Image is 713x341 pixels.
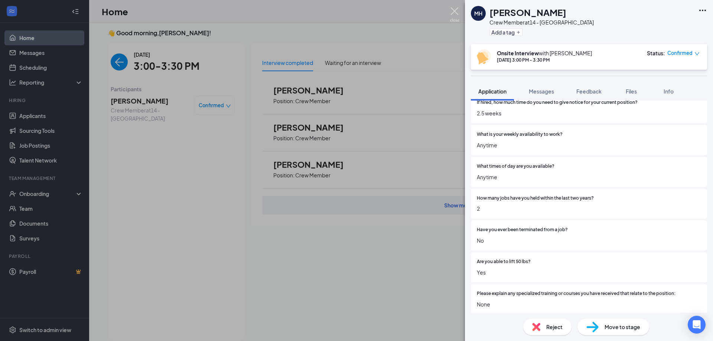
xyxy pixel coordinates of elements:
div: Status : [647,49,665,57]
span: Anytime [477,141,701,149]
div: with [PERSON_NAME] [497,49,592,57]
div: MH [474,10,482,17]
h1: [PERSON_NAME] [489,6,566,19]
div: Open Intercom Messenger [688,316,706,334]
span: Yes [477,268,701,276]
span: No [477,236,701,245]
span: Confirmed [667,49,693,57]
span: 2 [477,204,701,213]
span: down [694,51,700,56]
span: What is your weekly availability to work? [477,131,563,138]
span: Application [478,88,507,95]
span: If hired, how much time do you need to give notice for your current position? [477,99,638,106]
span: Please explain any specialized training or courses you have received that relate to the position: [477,290,675,297]
span: Info [664,88,674,95]
svg: Plus [516,30,521,35]
span: Feedback [576,88,602,95]
span: What times of day are you available? [477,163,554,170]
span: Are you able to lift 50 lbs? [477,258,531,265]
b: Onsite Interview [497,50,539,56]
span: How many jobs have you held within the last two years? [477,195,594,202]
button: PlusAdd a tag [489,28,522,36]
span: Have you ever been terminated from a job? [477,226,568,233]
div: Crew Member at 14 - [GEOGRAPHIC_DATA] [489,19,594,26]
svg: Ellipses [698,6,707,15]
div: [DATE] 3:00 PM - 3:30 PM [497,57,592,63]
span: Messages [529,88,554,95]
span: Anytime [477,173,701,181]
span: Move to stage [605,323,640,331]
span: None [477,300,701,308]
span: 2.5 weeks [477,109,701,117]
span: Files [626,88,637,95]
span: Reject [546,323,563,331]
